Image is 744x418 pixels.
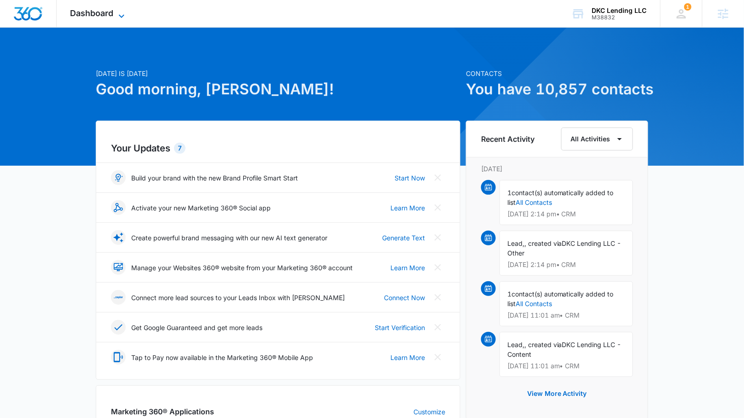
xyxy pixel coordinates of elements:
button: Close [430,260,445,275]
a: All Contacts [516,300,552,308]
a: Learn More [390,353,425,362]
div: account name [592,7,647,14]
button: View More Activity [518,383,596,405]
h2: Your Updates [111,141,445,155]
span: 1 [684,3,692,11]
p: Create powerful brand messaging with our new AI text generator [131,233,327,243]
p: [DATE] 11:01 am • CRM [507,363,625,369]
p: Activate your new Marketing 360® Social app [131,203,271,213]
button: Close [430,290,445,305]
h2: Marketing 360® Applications [111,406,214,417]
a: Generate Text [382,233,425,243]
h1: Good morning, [PERSON_NAME]! [96,78,460,100]
p: Contacts [466,69,648,78]
p: Manage your Websites 360® website from your Marketing 360® account [131,263,353,273]
button: Close [430,320,445,335]
a: Customize [413,407,445,417]
span: Dashboard [70,8,114,18]
p: [DATE] [481,164,633,174]
a: Learn More [390,203,425,213]
a: Start Verification [375,323,425,332]
span: contact(s) automatically added to list [507,189,614,206]
span: DKC Lending LLC - Content [507,341,622,358]
span: DKC Lending LLC - Other [507,239,622,257]
span: 1 [507,290,511,298]
p: Get Google Guaranteed and get more leads [131,323,262,332]
div: notifications count [684,3,692,11]
p: Connect more lead sources to your Leads Inbox with [PERSON_NAME] [131,293,345,302]
p: [DATE] 11:01 am • CRM [507,312,625,319]
p: [DATE] is [DATE] [96,69,460,78]
button: All Activities [561,128,633,151]
p: Build your brand with the new Brand Profile Smart Start [131,173,298,183]
span: 1 [507,189,511,197]
h1: You have 10,857 contacts [466,78,648,100]
span: , created via [524,341,562,348]
button: Close [430,230,445,245]
a: All Contacts [516,198,552,206]
a: Learn More [390,263,425,273]
h6: Recent Activity [481,134,535,145]
button: Close [430,170,445,185]
p: [DATE] 2:14 pm • CRM [507,261,625,268]
span: Lead, [507,239,524,247]
button: Close [430,200,445,215]
div: account id [592,14,647,21]
span: Lead, [507,341,524,348]
span: , created via [524,239,562,247]
span: contact(s) automatically added to list [507,290,614,308]
p: Tap to Pay now available in the Marketing 360® Mobile App [131,353,313,362]
a: Start Now [395,173,425,183]
button: Close [430,350,445,365]
div: 7 [174,143,186,154]
a: Connect Now [384,293,425,302]
p: [DATE] 2:14 pm • CRM [507,211,625,217]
